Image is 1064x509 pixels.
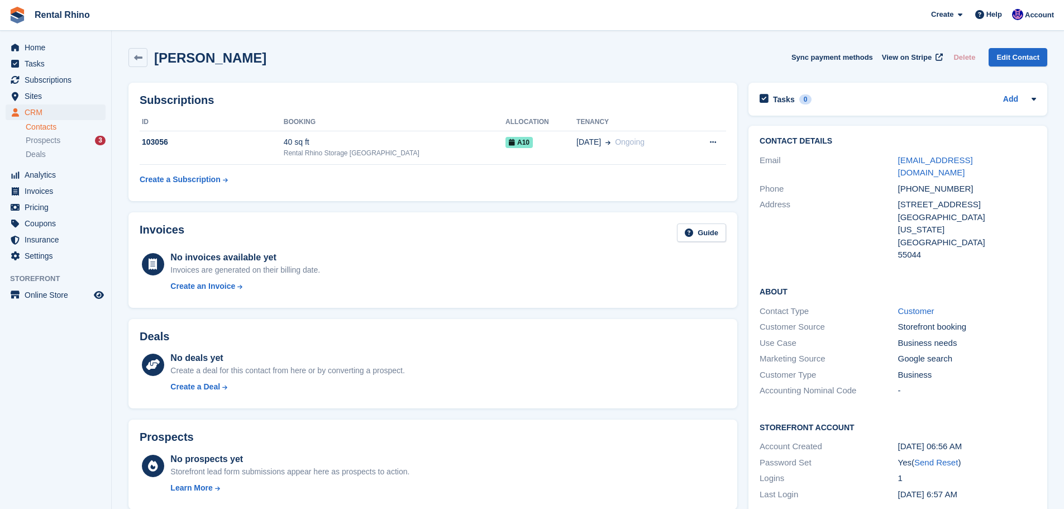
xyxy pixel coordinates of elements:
[898,211,1036,224] div: [GEOGRAPHIC_DATA]
[760,198,898,261] div: Address
[505,137,533,148] span: A10
[760,305,898,318] div: Contact Type
[25,56,92,72] span: Tasks
[931,9,953,20] span: Create
[26,149,106,160] a: Deals
[25,104,92,120] span: CRM
[26,149,46,160] span: Deals
[760,137,1036,146] h2: Contact Details
[760,488,898,501] div: Last Login
[170,264,320,276] div: Invoices are generated on their billing date.
[912,458,961,467] span: ( )
[898,472,1036,485] div: 1
[95,136,106,145] div: 3
[140,136,284,148] div: 103056
[576,113,688,131] th: Tenancy
[6,167,106,183] a: menu
[170,381,404,393] a: Create a Deal
[898,249,1036,261] div: 55044
[760,369,898,382] div: Customer Type
[154,50,266,65] h2: [PERSON_NAME]
[25,287,92,303] span: Online Store
[170,280,320,292] a: Create an Invoice
[1012,9,1023,20] img: Ari Kolas
[615,137,645,146] span: Ongoing
[898,384,1036,397] div: -
[760,353,898,365] div: Marketing Source
[898,353,1036,365] div: Google search
[25,40,92,55] span: Home
[25,183,92,199] span: Invoices
[25,72,92,88] span: Subscriptions
[898,223,1036,236] div: [US_STATE]
[898,369,1036,382] div: Business
[10,273,111,284] span: Storefront
[677,223,726,242] a: Guide
[170,351,404,365] div: No deals yet
[284,148,505,158] div: Rental Rhino Storage [GEOGRAPHIC_DATA]
[170,482,212,494] div: Learn More
[898,155,973,178] a: [EMAIL_ADDRESS][DOMAIN_NAME]
[898,489,957,499] time: 2025-08-22 10:57:47 UTC
[898,236,1036,249] div: [GEOGRAPHIC_DATA]
[877,48,945,66] a: View on Stripe
[898,321,1036,334] div: Storefront booking
[760,384,898,397] div: Accounting Nominal Code
[914,458,958,467] a: Send Reset
[140,223,184,242] h2: Invoices
[140,330,169,343] h2: Deals
[898,183,1036,196] div: [PHONE_NUMBER]
[140,431,194,444] h2: Prospects
[25,232,92,248] span: Insurance
[760,456,898,469] div: Password Set
[576,136,601,148] span: [DATE]
[170,381,220,393] div: Create a Deal
[760,421,1036,432] h2: Storefront Account
[760,472,898,485] div: Logins
[25,248,92,264] span: Settings
[25,199,92,215] span: Pricing
[170,365,404,377] div: Create a deal for this contact from here or by converting a prospect.
[140,94,726,107] h2: Subscriptions
[949,48,980,66] button: Delete
[898,198,1036,211] div: [STREET_ADDRESS]
[760,286,1036,297] h2: About
[170,466,409,478] div: Storefront lead form submissions appear here as prospects to action.
[799,94,812,104] div: 0
[1025,9,1054,21] span: Account
[898,337,1036,350] div: Business needs
[505,113,576,131] th: Allocation
[170,251,320,264] div: No invoices available yet
[898,440,1036,453] div: [DATE] 06:56 AM
[6,232,106,248] a: menu
[170,482,409,494] a: Learn More
[26,135,106,146] a: Prospects 3
[898,456,1036,469] div: Yes
[6,287,106,303] a: menu
[760,440,898,453] div: Account Created
[986,9,1002,20] span: Help
[92,288,106,302] a: Preview store
[170,280,235,292] div: Create an Invoice
[25,167,92,183] span: Analytics
[6,40,106,55] a: menu
[140,169,228,190] a: Create a Subscription
[760,183,898,196] div: Phone
[284,113,505,131] th: Booking
[9,7,26,23] img: stora-icon-8386f47178a22dfd0bd8f6a31ec36ba5ce8667c1dd55bd0f319d3a0aa187defe.svg
[6,216,106,231] a: menu
[760,154,898,179] div: Email
[6,56,106,72] a: menu
[760,337,898,350] div: Use Case
[170,453,409,466] div: No prospects yet
[140,174,221,185] div: Create a Subscription
[989,48,1047,66] a: Edit Contact
[6,88,106,104] a: menu
[26,135,60,146] span: Prospects
[898,306,934,316] a: Customer
[26,122,106,132] a: Contacts
[6,104,106,120] a: menu
[6,72,106,88] a: menu
[25,216,92,231] span: Coupons
[760,321,898,334] div: Customer Source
